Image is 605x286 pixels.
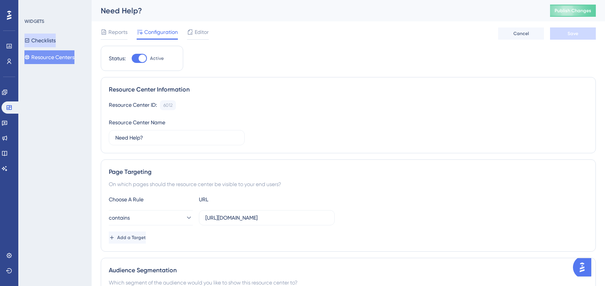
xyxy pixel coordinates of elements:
iframe: UserGuiding AI Assistant Launcher [573,256,596,279]
span: Publish Changes [555,8,591,14]
input: Type your Resource Center name [115,133,238,142]
span: Cancel [513,31,529,37]
span: contains [109,213,130,222]
div: WIDGETS [24,18,44,24]
div: Resource Center Information [109,85,588,94]
div: Need Help? [101,5,531,16]
span: Active [150,55,164,61]
button: Checklists [24,34,56,47]
div: Resource Center ID: [109,100,157,110]
button: Add a Target [109,231,146,244]
div: Resource Center Name [109,118,165,127]
button: Save [550,27,596,40]
button: Publish Changes [550,5,596,17]
div: Page Targeting [109,167,588,177]
div: Audience Segmentation [109,266,588,275]
span: Configuration [144,27,178,37]
div: Status: [109,54,126,63]
div: Choose A Rule [109,195,193,204]
span: Save [568,31,578,37]
div: 6012 [163,102,173,108]
div: On which pages should the resource center be visible to your end users? [109,180,588,189]
span: Editor [195,27,209,37]
button: contains [109,210,193,225]
span: Add a Target [117,235,146,241]
button: Resource Centers [24,50,74,64]
span: Reports [108,27,127,37]
input: yourwebsite.com/path [205,214,328,222]
button: Cancel [498,27,544,40]
div: URL [199,195,283,204]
